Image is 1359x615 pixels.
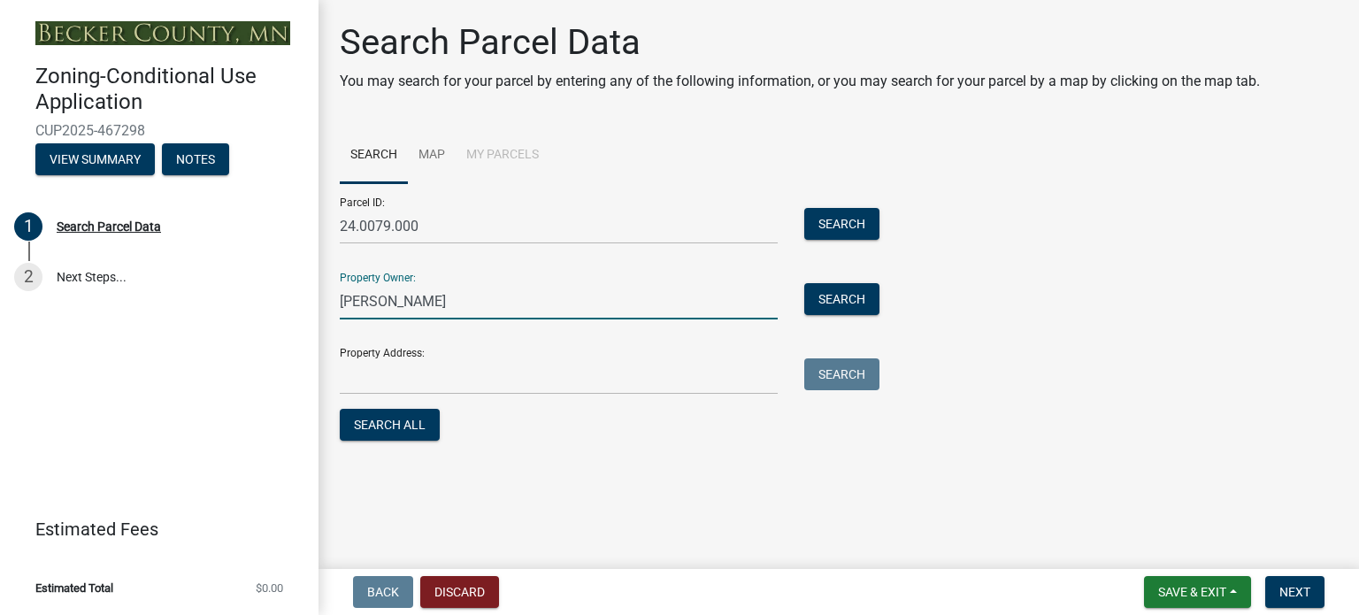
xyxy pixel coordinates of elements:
div: 2 [14,263,42,291]
span: Back [367,585,399,599]
button: Back [353,576,413,608]
button: View Summary [35,143,155,175]
span: $0.00 [256,582,283,594]
wm-modal-confirm: Summary [35,153,155,167]
button: Notes [162,143,229,175]
button: Search [804,208,879,240]
div: Search Parcel Data [57,220,161,233]
button: Save & Exit [1144,576,1251,608]
button: Search [804,283,879,315]
p: You may search for your parcel by entering any of the following information, or you may search fo... [340,71,1260,92]
button: Search All [340,409,440,441]
wm-modal-confirm: Notes [162,153,229,167]
span: Next [1279,585,1310,599]
a: Search [340,127,408,184]
span: Estimated Total [35,582,113,594]
h1: Search Parcel Data [340,21,1260,64]
a: Map [408,127,456,184]
h4: Zoning-Conditional Use Application [35,64,304,115]
a: Estimated Fees [14,511,290,547]
span: CUP2025-467298 [35,122,283,139]
button: Search [804,358,879,390]
div: 1 [14,212,42,241]
span: Save & Exit [1158,585,1226,599]
button: Discard [420,576,499,608]
img: Becker County, Minnesota [35,21,290,45]
button: Next [1265,576,1324,608]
